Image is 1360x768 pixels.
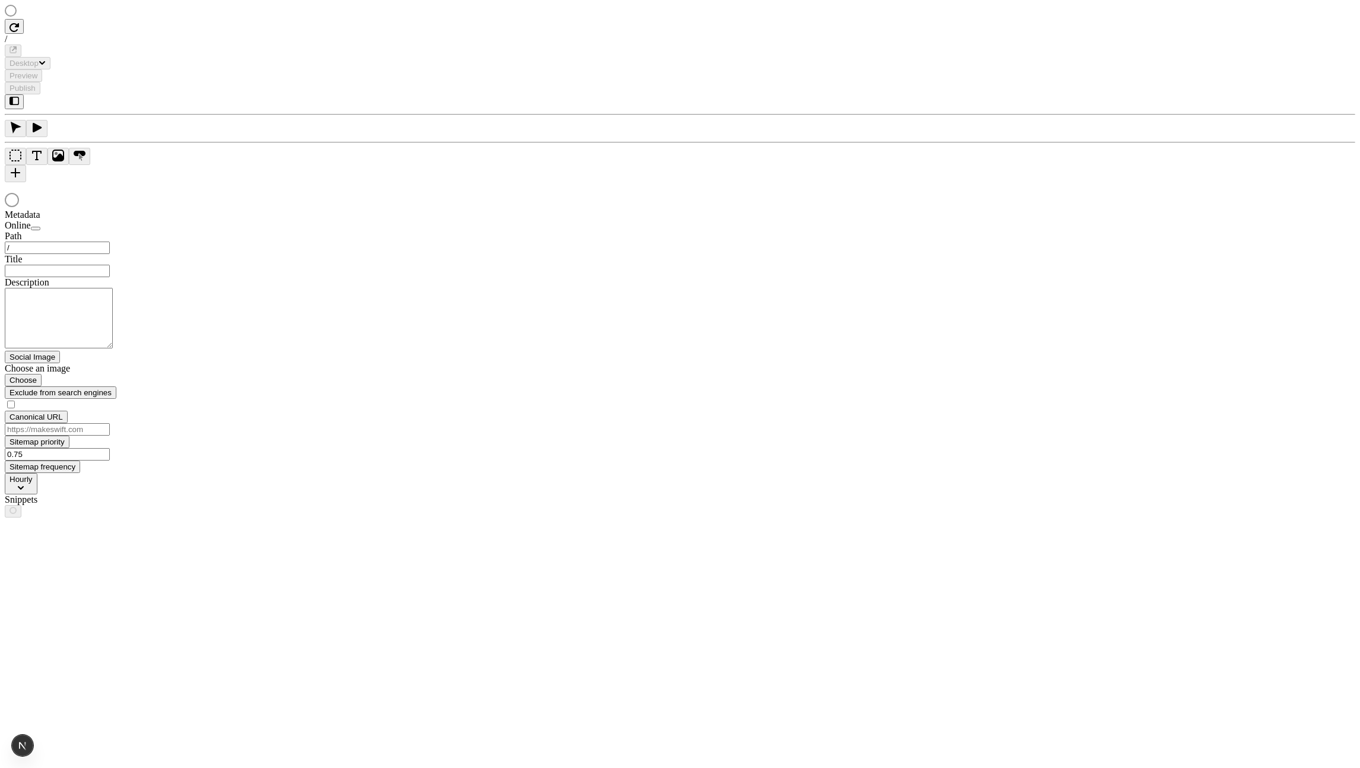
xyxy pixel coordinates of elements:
span: Canonical URL [9,412,63,421]
span: Choose [9,376,37,385]
input: https://makeswift.com [5,423,110,436]
button: Choose [5,374,42,386]
div: Metadata [5,210,147,220]
button: Hourly [5,473,37,494]
span: Hourly [9,475,33,484]
span: Preview [9,71,37,80]
span: Title [5,254,23,264]
div: Snippets [5,494,147,505]
button: Desktop [5,57,50,69]
button: Exclude from search engines [5,386,116,399]
span: Online [5,220,31,230]
button: Publish [5,82,40,94]
span: Social Image [9,353,55,361]
div: / [5,34,1355,45]
span: Path [5,231,21,241]
span: Publish [9,84,36,93]
button: Sitemap priority [5,436,69,448]
button: Social Image [5,351,60,363]
span: Exclude from search engines [9,388,112,397]
button: Preview [5,69,42,82]
span: Sitemap frequency [9,462,75,471]
button: Button [69,148,90,165]
span: Sitemap priority [9,437,65,446]
span: Description [5,277,49,287]
button: Box [5,148,26,165]
div: Choose an image [5,363,147,374]
button: Sitemap frequency [5,461,80,473]
button: Image [47,148,69,165]
button: Text [26,148,47,165]
span: Desktop [9,59,39,68]
button: Canonical URL [5,411,68,423]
